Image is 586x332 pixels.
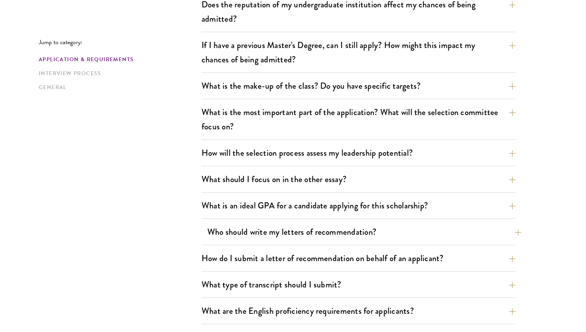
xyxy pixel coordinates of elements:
[39,39,202,46] p: Jump to category:
[202,170,515,188] button: What should I focus on in the other essay?
[202,103,515,135] button: What is the most important part of the application? What will the selection committee focus on?
[39,83,197,91] a: General
[202,77,515,95] button: What is the make-up of the class? Do you have specific targets?
[202,276,515,293] button: What type of transcript should I submit?
[39,55,197,64] a: Application & Requirements
[202,36,515,68] button: If I have a previous Master's Degree, can I still apply? How might this impact my chances of bein...
[39,69,197,77] a: Interview Process
[202,249,515,267] button: How do I submit a letter of recommendation on behalf of an applicant?
[207,223,521,241] button: Who should write my letters of recommendation?
[202,197,515,214] button: What is an ideal GPA for a candidate applying for this scholarship?
[202,302,515,320] button: What are the English proficiency requirements for applicants?
[202,144,515,162] button: How will the selection process assess my leadership potential?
